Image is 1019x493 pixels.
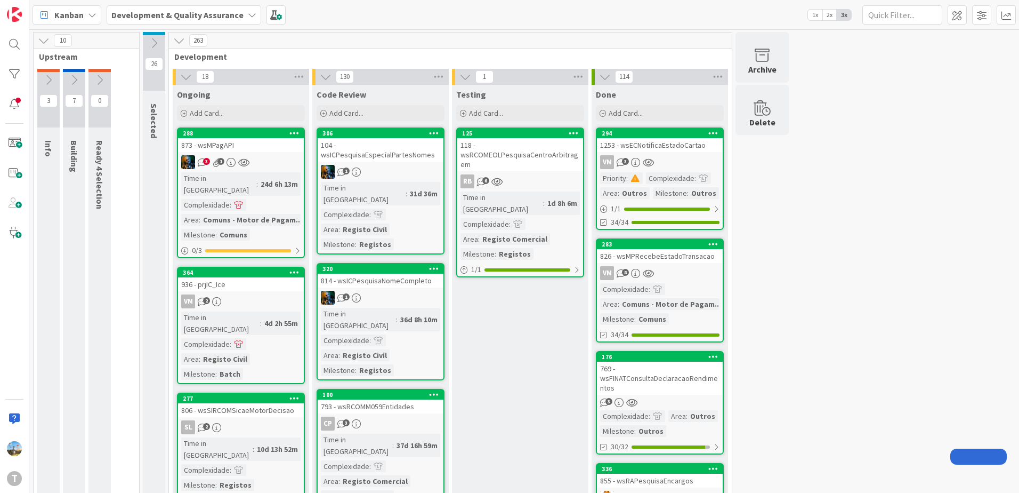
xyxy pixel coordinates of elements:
[43,140,54,157] span: Info
[343,168,350,174] span: 1
[178,268,304,291] div: 364936 - prjIC_Ice
[7,471,22,486] div: T
[597,129,723,152] div: 2941253 - wsECNotificaEstadoCartao
[322,130,443,137] div: 306
[407,188,440,200] div: 31d 36m
[597,155,723,169] div: VM
[321,417,335,431] div: CP
[653,187,687,199] div: Milestone
[460,218,509,230] div: Complexidade
[181,214,199,226] div: Area
[181,295,195,308] div: VM
[321,335,369,346] div: Complexidade
[338,349,340,361] span: :
[317,263,444,380] a: 320814 - wsICPesquisaNomeCompletoJCTime in [GEOGRAPHIC_DATA]:36d 8h 10mComplexidade:Area:Registo ...
[602,353,723,361] div: 176
[597,202,723,216] div: 1/1
[471,264,481,275] span: 1 / 1
[65,94,83,107] span: 7
[318,129,443,162] div: 306104 - wsICPesquisaEspecialPartesNomes
[321,238,355,250] div: Milestone
[597,474,723,488] div: 855 - wsRAPesquisaEncargos
[203,423,210,430] span: 2
[177,89,211,100] span: Ongoing
[340,224,390,235] div: Registo Civil
[597,240,723,249] div: 283
[369,209,371,220] span: :
[94,140,105,209] span: Ready 4 Selection
[54,34,72,47] span: 10
[329,108,363,118] span: Add Card...
[321,349,338,361] div: Area
[181,199,230,211] div: Complexidade
[668,410,686,422] div: Area
[230,199,231,211] span: :
[256,178,258,190] span: :
[457,174,583,188] div: RB
[318,390,443,414] div: 100793 - wsRCOMM059Entidades
[260,317,262,329] span: :
[321,460,369,472] div: Complexidade
[258,178,301,190] div: 24d 6h 13m
[456,128,584,277] a: 125118 - wsRCOMEOLPesquisaCentroArbitragemRBTime in [GEOGRAPHIC_DATA]:1d 8h 6mComplexidade:Area:R...
[837,10,851,20] span: 3x
[149,104,159,138] span: Selected
[343,293,350,300] span: 1
[111,10,244,20] b: Development & Quality Assurance
[602,130,723,137] div: 294
[178,295,304,308] div: VM
[178,244,304,257] div: 0/3
[318,129,443,138] div: 306
[611,217,628,228] span: 34/34
[174,51,718,62] span: Development
[200,353,250,365] div: Registo Civil
[181,479,215,491] div: Milestone
[509,218,511,230] span: :
[183,395,304,402] div: 277
[602,465,723,473] div: 336
[192,245,202,256] span: 0 / 3
[646,172,694,184] div: Complexidade
[600,410,649,422] div: Complexidade
[355,364,357,376] span: :
[190,108,224,118] span: Add Card...
[181,368,215,380] div: Milestone
[317,89,366,100] span: Code Review
[357,364,394,376] div: Registos
[600,298,618,310] div: Area
[597,138,723,152] div: 1253 - wsECNotificaEstadoCartao
[597,249,723,263] div: 826 - wsMPRecebeEstadoTransacao
[254,443,301,455] div: 10d 13h 52m
[615,70,633,83] span: 114
[177,128,305,258] a: 288873 - wsMPagAPIJCTime in [GEOGRAPHIC_DATA]:24d 6h 13mComplexidade:Area:Comuns - Motor de Pagam...
[318,400,443,414] div: 793 - wsRCOMM059Entidades
[597,129,723,138] div: 294
[597,362,723,395] div: 769 - wsFINATConsultaDeclaracaoRendimentos
[181,353,199,365] div: Area
[600,313,634,325] div: Milestone
[217,229,250,241] div: Comuns
[318,291,443,305] div: JC
[369,335,371,346] span: :
[597,240,723,263] div: 283826 - wsMPRecebeEstadoTransacao
[495,248,496,260] span: :
[321,364,355,376] div: Milestone
[318,264,443,274] div: 320
[318,138,443,162] div: 104 - wsICPesquisaEspecialPartesNomes
[636,313,669,325] div: Comuns
[460,174,474,188] div: RB
[749,116,775,129] div: Delete
[457,129,583,138] div: 125
[343,419,350,426] span: 3
[321,182,406,205] div: Time in [GEOGRAPHIC_DATA]
[456,89,486,100] span: Testing
[7,7,22,22] img: Visit kanbanzone.com
[178,155,304,169] div: JC
[183,130,304,137] div: 288
[189,34,207,47] span: 263
[318,165,443,179] div: JC
[457,129,583,171] div: 125118 - wsRCOMEOLPesquisaCentroArbitragem
[69,140,79,172] span: Building
[340,475,410,487] div: Registo Comercial
[230,464,231,476] span: :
